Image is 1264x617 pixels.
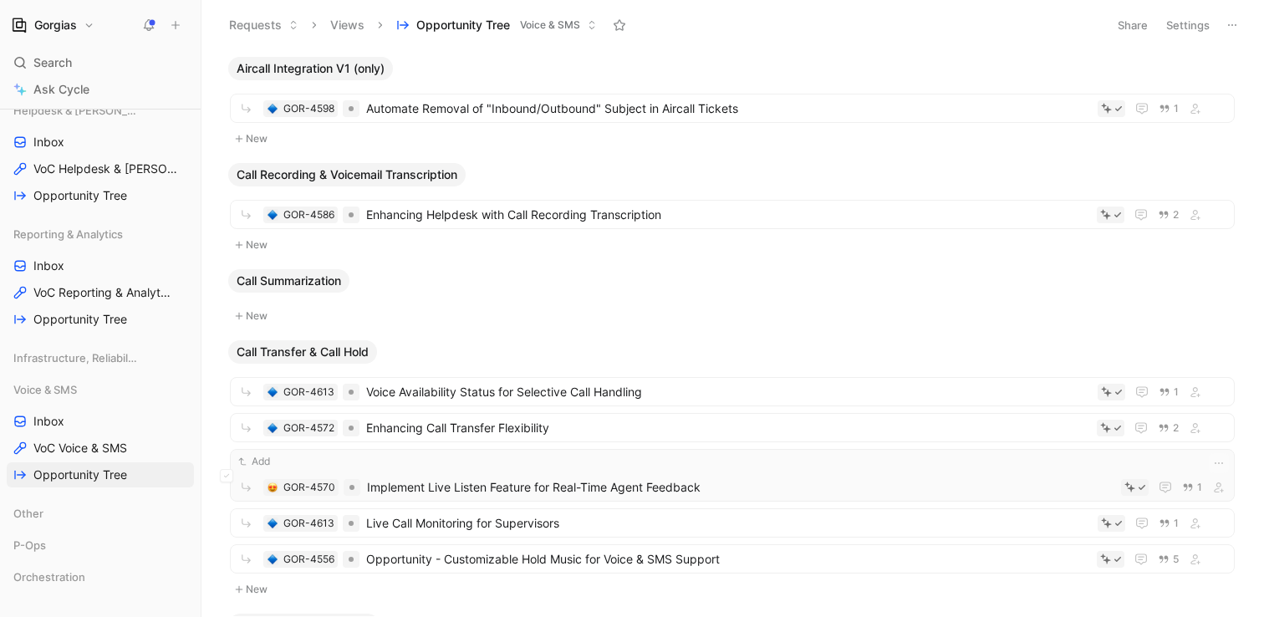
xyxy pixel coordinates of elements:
[222,163,1243,256] div: Call Recording & Voicemail TranscriptionNew
[7,98,194,123] div: Helpdesk & [PERSON_NAME], Rules, and Views
[228,163,466,186] button: Call Recording & Voicemail Transcription
[237,273,341,289] span: Call Summarization
[366,382,1091,402] span: Voice Availability Status for Selective Call Handling
[7,280,194,305] a: VoC Reporting & Analytics
[7,564,194,589] div: Orchestration
[267,518,278,529] button: 🔷
[1173,423,1179,433] span: 2
[7,501,194,526] div: Other
[283,515,334,532] div: GOR-4613
[268,104,278,114] img: 🔷
[1179,478,1205,497] button: 1
[366,513,1091,533] span: Live Call Monitoring for Supervisors
[7,130,194,155] a: Inbox
[7,183,194,208] a: Opportunity Tree
[7,377,194,402] div: Voice & SMS
[237,166,457,183] span: Call Recording & Voicemail Transcription
[7,222,194,332] div: Reporting & AnalyticsInboxVoC Reporting & AnalyticsOpportunity Tree
[230,200,1235,229] a: 🔷GOR-4586Enhancing Helpdesk with Call Recording Transcription2
[33,258,64,274] span: Inbox
[267,386,278,398] button: 🔷
[7,409,194,434] a: Inbox
[228,269,349,293] button: Call Summarization
[228,57,393,80] button: Aircall Integration V1 (only)
[7,436,194,461] a: VoC Voice & SMS
[33,161,179,177] span: VoC Helpdesk & [PERSON_NAME], Rules, and Views
[1159,13,1217,37] button: Settings
[33,187,127,204] span: Opportunity Tree
[11,17,28,33] img: Gorgias
[416,17,510,33] span: Opportunity Tree
[267,209,278,221] button: 🔷
[267,482,278,493] button: 😍
[1155,99,1182,118] button: 1
[33,311,127,328] span: Opportunity Tree
[283,551,334,568] div: GOR-4556
[7,564,194,594] div: Orchestration
[33,53,72,73] span: Search
[7,156,194,181] a: VoC Helpdesk & [PERSON_NAME], Rules, and Views
[7,222,194,247] div: Reporting & Analytics
[13,537,46,553] span: P-Ops
[230,508,1235,538] a: 🔷GOR-4613Live Call Monitoring for Supervisors1
[228,129,1236,149] button: New
[222,340,1243,600] div: Call Transfer & Call HoldNew
[268,554,278,564] img: 🔷
[7,98,194,208] div: Helpdesk & [PERSON_NAME], Rules, and ViewsInboxVoC Helpdesk & [PERSON_NAME], Rules, and ViewsOppo...
[7,253,194,278] a: Inbox
[7,501,194,531] div: Other
[267,103,278,115] div: 🔷
[267,553,278,565] button: 🔷
[1197,482,1202,492] span: 1
[7,377,194,487] div: Voice & SMSInboxVoC Voice & SMSOpportunity Tree
[7,345,194,370] div: Infrastructure, Reliability & Security (IRS)
[230,544,1235,574] a: 🔷GOR-4556Opportunity - Customizable Hold Music for Voice & SMS Support5
[367,477,1114,497] span: Implement Live Listen Feature for Real-Time Agent Feedback
[283,384,334,400] div: GOR-4613
[1110,13,1155,37] button: Share
[13,505,43,522] span: Other
[7,13,99,37] button: GorgiasGorgias
[222,269,1243,327] div: Call SummarizationNew
[230,94,1235,123] a: 🔷GOR-4598Automate Removal of "Inbound/Outbound" Subject in Aircall Tickets1
[33,467,127,483] span: Opportunity Tree
[228,235,1236,255] button: New
[1174,387,1179,397] span: 1
[1155,383,1182,401] button: 1
[222,13,306,38] button: Requests
[7,50,194,75] div: Search
[34,18,77,33] h1: Gorgias
[366,418,1090,438] span: Enhancing Call Transfer Flexibility
[366,549,1090,569] span: Opportunity - Customizable Hold Music for Voice & SMS Support
[237,60,385,77] span: Aircall Integration V1 (only)
[13,569,85,585] span: Orchestration
[230,377,1235,406] a: 🔷GOR-4613Voice Availability Status for Selective Call Handling1
[13,381,77,398] span: Voice & SMS
[230,413,1235,442] a: 🔷GOR-4572Enhancing Call Transfer Flexibility2
[1154,550,1182,569] button: 5
[228,306,1236,326] button: New
[7,77,194,102] a: Ask Cycle
[1173,210,1179,220] span: 2
[7,533,194,563] div: P-Ops
[520,17,580,33] span: Voice & SMS
[33,413,64,430] span: Inbox
[236,453,273,470] button: Add
[268,210,278,220] img: 🔷
[13,102,141,119] span: Helpdesk & [PERSON_NAME], Rules, and Views
[1154,206,1182,224] button: 2
[33,284,171,301] span: VoC Reporting & Analytics
[268,482,278,492] img: 😍
[283,100,334,117] div: GOR-4598
[237,344,369,360] span: Call Transfer & Call Hold
[268,518,278,528] img: 🔷
[228,340,377,364] button: Call Transfer & Call Hold
[1155,514,1182,533] button: 1
[268,387,278,397] img: 🔷
[222,57,1243,150] div: Aircall Integration V1 (only)New
[13,349,139,366] span: Infrastructure, Reliability & Security (IRS)
[323,13,372,38] button: Views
